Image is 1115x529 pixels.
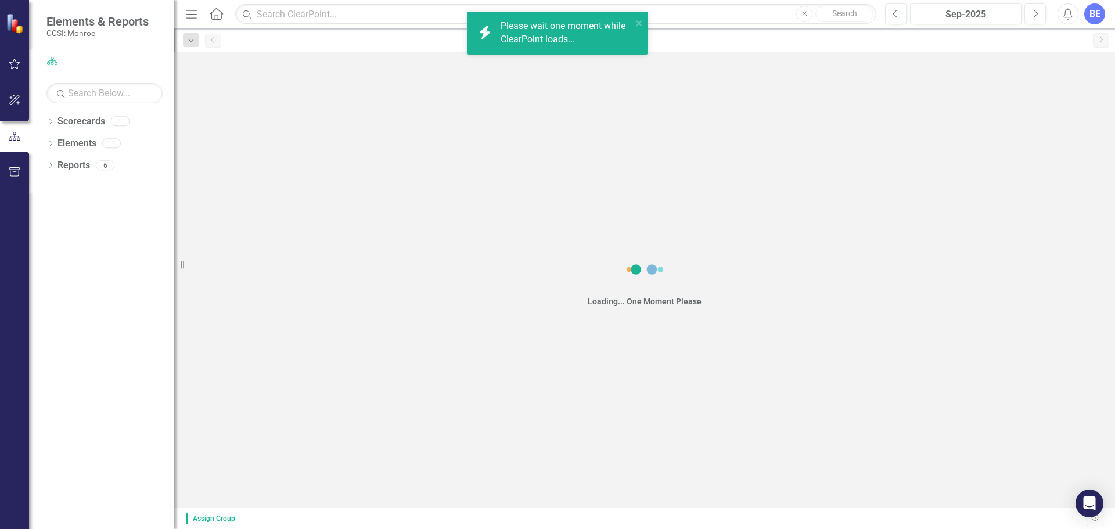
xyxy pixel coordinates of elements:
[6,13,27,34] img: ClearPoint Strategy
[832,9,857,18] span: Search
[96,160,114,170] div: 6
[57,159,90,172] a: Reports
[46,15,149,28] span: Elements & Reports
[910,3,1022,24] button: Sep-2025
[1076,490,1103,517] div: Open Intercom Messenger
[46,28,149,38] small: CCSI: Monroe
[46,83,163,103] input: Search Below...
[57,115,105,128] a: Scorecards
[588,296,702,307] div: Loading... One Moment Please
[235,4,876,24] input: Search ClearPoint...
[186,513,240,524] span: Assign Group
[635,16,643,30] button: close
[57,137,96,150] a: Elements
[1084,3,1105,24] button: BE
[501,20,632,46] div: Please wait one moment while ClearPoint loads...
[815,6,873,22] button: Search
[914,8,1017,21] div: Sep-2025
